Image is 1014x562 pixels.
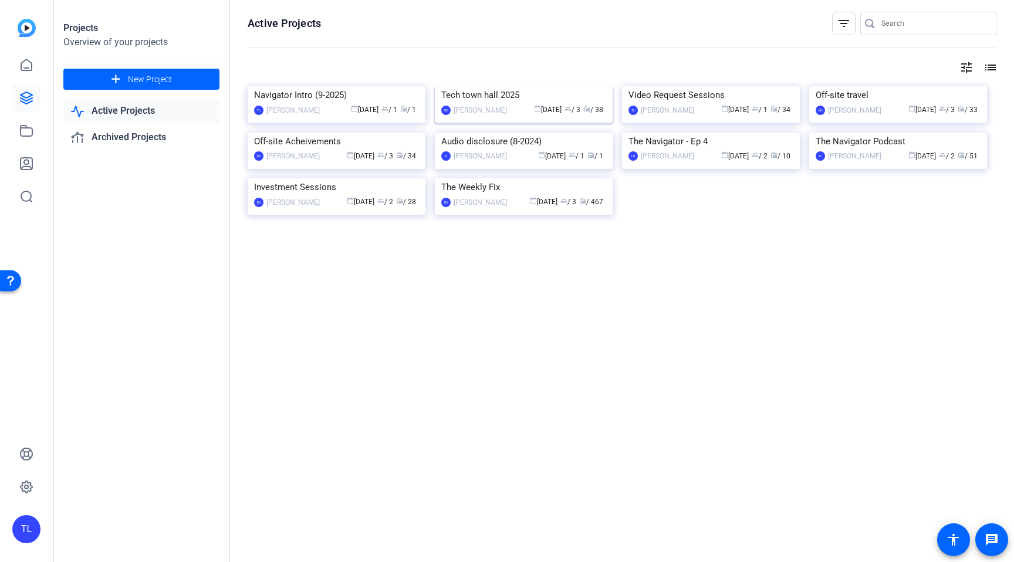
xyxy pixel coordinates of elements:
[530,197,537,204] span: calendar_today
[982,60,996,75] mat-icon: list
[347,197,354,204] span: calendar_today
[721,151,728,158] span: calendar_today
[396,198,416,206] span: / 28
[628,106,638,115] div: TL
[641,150,694,162] div: [PERSON_NAME]
[377,197,384,204] span: group
[396,152,416,160] span: / 34
[560,198,576,206] span: / 3
[908,105,915,112] span: calendar_today
[377,152,393,160] span: / 3
[63,69,219,90] button: New Project
[752,105,759,112] span: group
[396,151,403,158] span: radio
[351,105,358,112] span: calendar_today
[721,152,749,160] span: [DATE]
[579,197,586,204] span: radio
[583,106,603,114] span: / 38
[351,106,378,114] span: [DATE]
[248,16,321,31] h1: Active Projects
[958,151,965,158] span: radio
[530,198,557,206] span: [DATE]
[12,515,40,543] div: TL
[63,99,219,123] a: Active Projects
[377,151,384,158] span: group
[837,16,851,31] mat-icon: filter_list
[441,106,451,115] div: NH
[454,197,507,208] div: [PERSON_NAME]
[816,106,825,115] div: NH
[881,16,987,31] input: Search
[816,151,825,161] div: TL
[128,73,172,86] span: New Project
[752,151,759,158] span: group
[454,104,507,116] div: [PERSON_NAME]
[959,60,974,75] mat-icon: tune
[828,104,881,116] div: [PERSON_NAME]
[441,151,451,161] div: TL
[641,104,694,116] div: [PERSON_NAME]
[254,106,263,115] div: TL
[400,106,416,114] span: / 1
[587,151,594,158] span: radio
[254,151,263,161] div: NH
[441,133,606,150] div: Audio disclosure (8-2024)
[579,198,603,206] span: / 467
[396,197,403,204] span: radio
[534,105,541,112] span: calendar_today
[958,106,978,114] span: / 33
[628,86,793,104] div: Video Request Sessions
[770,152,790,160] span: / 10
[441,86,606,104] div: Tech town hall 2025
[454,150,507,162] div: [PERSON_NAME]
[721,105,728,112] span: calendar_today
[266,150,320,162] div: [PERSON_NAME]
[254,198,263,207] div: NH
[63,35,219,49] div: Overview of your projects
[958,152,978,160] span: / 51
[947,533,961,547] mat-icon: accessibility
[939,105,946,112] span: group
[109,72,123,87] mat-icon: add
[381,105,388,112] span: group
[816,133,981,150] div: The Navigator Podcast
[939,106,955,114] span: / 3
[583,105,590,112] span: radio
[628,151,638,161] div: LN
[381,106,397,114] span: / 1
[63,21,219,35] div: Projects
[534,106,562,114] span: [DATE]
[587,152,603,160] span: / 1
[63,126,219,150] a: Archived Projects
[569,152,584,160] span: / 1
[266,104,320,116] div: [PERSON_NAME]
[752,106,768,114] span: / 1
[721,106,749,114] span: [DATE]
[939,152,955,160] span: / 2
[441,198,451,207] div: NH
[266,197,320,208] div: [PERSON_NAME]
[958,105,965,112] span: radio
[441,178,606,196] div: The Weekly Fix
[828,150,881,162] div: [PERSON_NAME]
[569,151,576,158] span: group
[908,106,936,114] span: [DATE]
[347,152,374,160] span: [DATE]
[628,133,793,150] div: The Navigator - Ep 4
[752,152,768,160] span: / 2
[538,151,545,158] span: calendar_today
[770,151,778,158] span: radio
[254,133,419,150] div: Off-site Acheivements
[985,533,999,547] mat-icon: message
[18,19,36,37] img: blue-gradient.svg
[254,86,419,104] div: Navigator Intro (9-2025)
[816,86,981,104] div: Off-site travel
[400,105,407,112] span: radio
[565,106,580,114] span: / 3
[770,105,778,112] span: radio
[538,152,566,160] span: [DATE]
[377,198,393,206] span: / 2
[939,151,946,158] span: group
[565,105,572,112] span: group
[347,198,374,206] span: [DATE]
